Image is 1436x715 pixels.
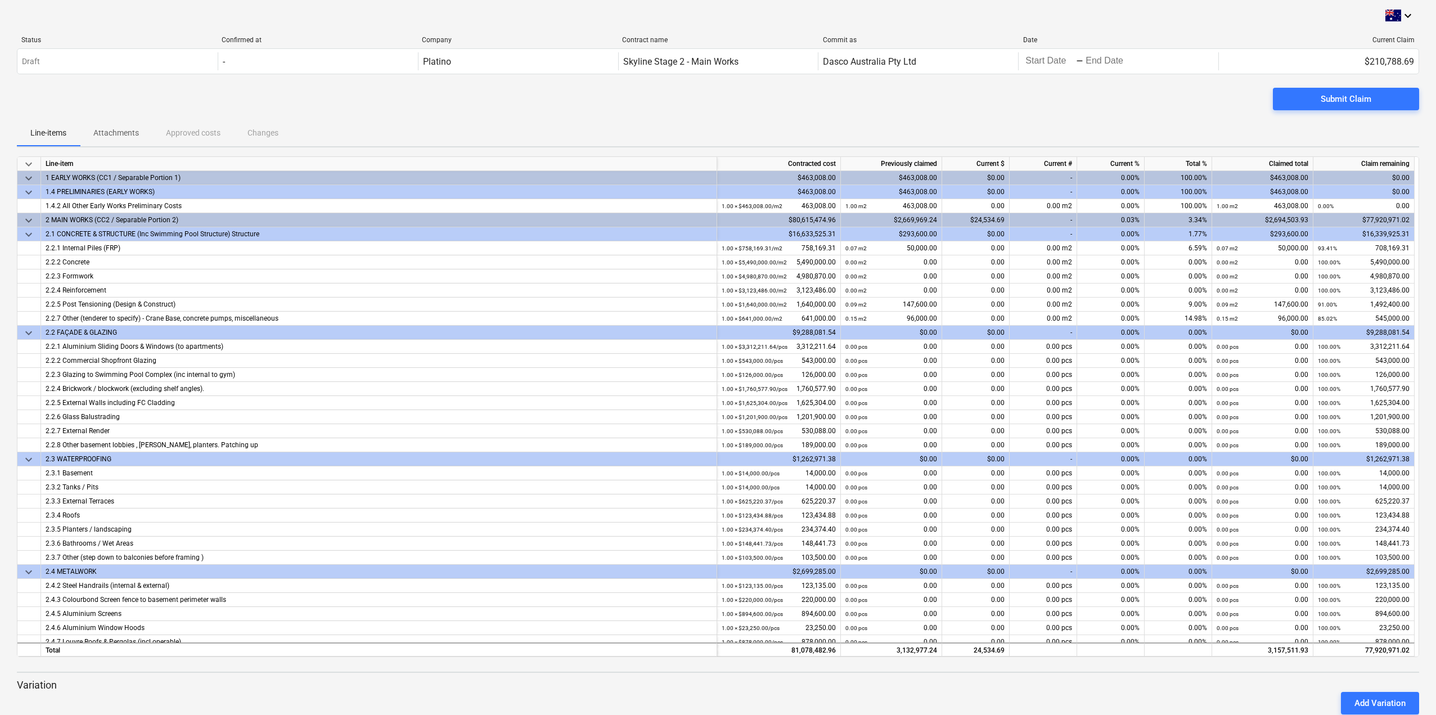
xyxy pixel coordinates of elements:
[942,382,1010,396] div: 0.00
[717,565,841,579] div: $2,699,285.00
[1273,88,1419,110] button: Submit Claim
[1318,287,1340,294] small: 100.00%
[1010,565,1077,579] div: -
[1077,607,1145,621] div: 0.00%
[845,284,937,298] div: 0.00
[1077,593,1145,607] div: 0.00%
[1341,692,1419,714] button: Add Variation
[845,199,937,213] div: 463,008.00
[41,157,717,171] div: Line-item
[942,241,1010,255] div: 0.00
[1010,494,1077,509] div: 0.00 pcs
[1010,579,1077,593] div: 0.00 pcs
[1217,255,1308,269] div: 0.00
[1077,551,1145,565] div: 0.00%
[942,227,1010,241] div: $0.00
[1145,523,1212,537] div: 0.00%
[1077,438,1145,452] div: 0.00%
[1145,579,1212,593] div: 0.00%
[1077,523,1145,537] div: 0.00%
[1212,642,1313,656] div: 3,157,511.93
[22,565,35,579] span: keyboard_arrow_down
[1010,157,1077,171] div: Current #
[1010,199,1077,213] div: 0.00 m2
[717,326,841,340] div: $9,288,081.54
[1401,9,1415,23] i: keyboard_arrow_down
[942,579,1010,593] div: 0.00
[841,452,942,466] div: $0.00
[1313,452,1415,466] div: $1,262,971.38
[46,298,712,312] div: 2.2.5 Post Tensioning (Design & Construct)
[1218,52,1419,70] div: $210,788.69
[942,340,1010,354] div: 0.00
[1010,241,1077,255] div: 0.00 m2
[1077,480,1145,494] div: 0.00%
[1010,171,1077,185] div: -
[93,127,139,139] p: Attachments
[1212,452,1313,466] div: $0.00
[942,565,1010,579] div: $0.00
[717,227,841,241] div: $16,633,525.31
[942,157,1010,171] div: Current $
[1010,227,1077,241] div: -
[1145,227,1212,241] div: 1.77%
[46,185,712,199] div: 1.4 PRELIMINARIES (EARLY WORKS)
[1318,354,1410,368] div: 543,000.00
[841,213,942,227] div: $2,669,969.24
[1077,424,1145,438] div: 0.00%
[942,593,1010,607] div: 0.00
[1145,213,1212,227] div: 3.34%
[722,358,783,364] small: 1.00 × $543,000.00 / pcs
[46,241,712,255] div: 2.2.1 Internal Piles (FRP)
[1077,396,1145,410] div: 0.00%
[722,312,836,326] div: 641,000.00
[1145,607,1212,621] div: 0.00%
[722,287,787,294] small: 1.00 × $3,123,486.00 / m2
[1010,396,1077,410] div: 0.00 pcs
[46,368,712,382] div: 2.2.3 Glazing to Swimming Pool Complex (inc internal to gym)
[942,255,1010,269] div: 0.00
[1077,354,1145,368] div: 0.00%
[1145,185,1212,199] div: 100.00%
[722,203,782,209] small: 1.00 × $463,008.00 / m2
[722,199,836,213] div: 463,008.00
[841,565,942,579] div: $0.00
[46,255,712,269] div: 2.2.2 Concrete
[1318,312,1410,326] div: 545,000.00
[942,326,1010,340] div: $0.00
[1145,298,1212,312] div: 9.00%
[1145,494,1212,509] div: 0.00%
[1318,340,1410,354] div: 3,312,211.64
[1077,227,1145,241] div: 0.00%
[942,171,1010,185] div: $0.00
[1010,354,1077,368] div: 0.00 pcs
[1318,344,1340,350] small: 100.00%
[1212,227,1313,241] div: $293,600.00
[942,368,1010,382] div: 0.00
[1010,424,1077,438] div: 0.00 pcs
[717,185,841,199] div: $463,008.00
[1217,312,1308,326] div: 96,000.00
[1077,410,1145,424] div: 0.00%
[22,214,35,227] span: keyboard_arrow_down
[1145,551,1212,565] div: 0.00%
[942,312,1010,326] div: 0.00
[1313,185,1415,199] div: $0.00
[845,340,937,354] div: 0.00
[1010,298,1077,312] div: 0.00 m2
[845,298,937,312] div: 147,600.00
[942,607,1010,621] div: 0.00
[1145,269,1212,284] div: 0.00%
[942,621,1010,635] div: 0.00
[942,396,1010,410] div: 0.00
[845,241,937,255] div: 50,000.00
[1318,298,1410,312] div: 1,492,400.00
[1217,241,1308,255] div: 50,000.00
[1010,269,1077,284] div: 0.00 m2
[46,340,712,354] div: 2.2.1 Aluminium Sliding Doors & Windows (to apartments)
[942,480,1010,494] div: 0.00
[1010,438,1077,452] div: 0.00 pcs
[722,284,836,298] div: 3,123,486.00
[1217,203,1238,209] small: 1.00 m2
[1313,213,1415,227] div: $77,920,971.02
